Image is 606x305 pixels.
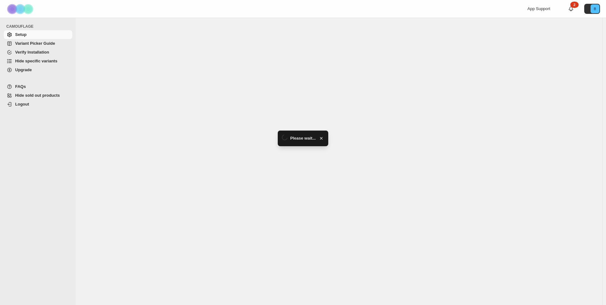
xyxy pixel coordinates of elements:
[6,24,73,29] span: CAMOUFLAGE
[568,6,574,12] a: 2
[4,66,72,74] a: Upgrade
[15,67,32,72] span: Upgrade
[290,135,316,141] span: Please wait...
[15,41,55,46] span: Variant Picker Guide
[591,4,599,13] span: Avatar with initials B
[4,30,72,39] a: Setup
[4,91,72,100] a: Hide sold out products
[570,2,579,8] div: 2
[4,100,72,109] a: Logout
[15,84,26,89] span: FAQs
[15,32,27,37] span: Setup
[4,82,72,91] a: FAQs
[584,4,600,14] button: Avatar with initials B
[4,39,72,48] a: Variant Picker Guide
[4,57,72,66] a: Hide specific variants
[527,6,550,11] span: App Support
[4,48,72,57] a: Verify Installation
[15,93,60,98] span: Hide sold out products
[15,59,57,63] span: Hide specific variants
[15,50,49,55] span: Verify Installation
[594,7,596,11] text: B
[5,0,37,18] img: Camouflage
[15,102,29,106] span: Logout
